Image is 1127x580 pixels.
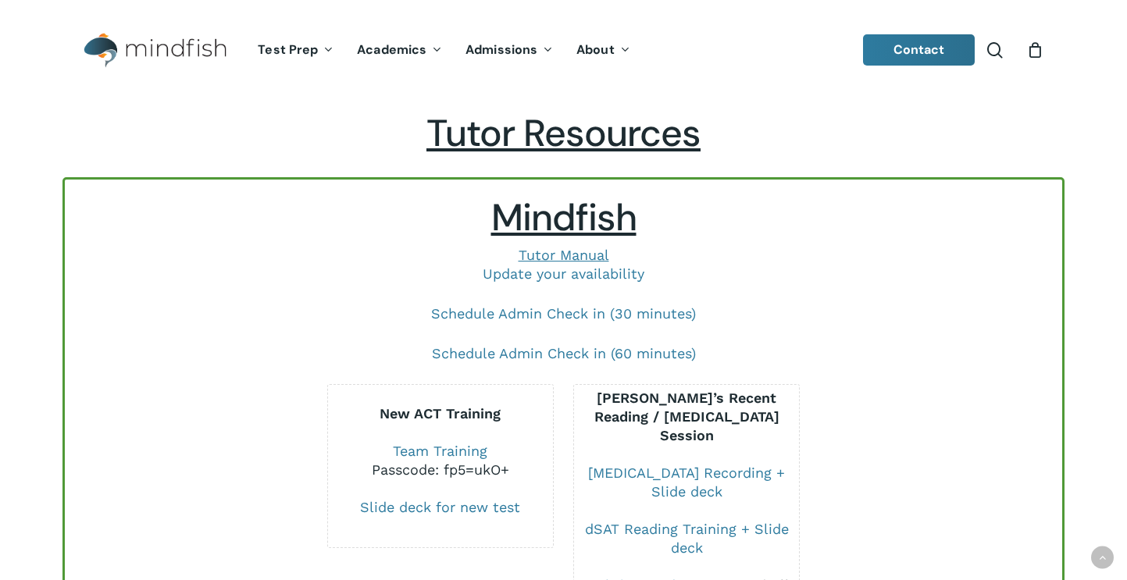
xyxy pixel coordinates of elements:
a: Schedule Admin Check in (60 minutes) [432,345,696,361]
div: Passcode: fp5=ukO+ [328,461,553,479]
a: Cart [1026,41,1043,59]
a: Team Training [393,443,487,459]
iframe: Chatbot [773,464,1105,558]
nav: Main Menu [246,21,641,80]
header: Main Menu [62,21,1065,80]
span: About [576,41,615,58]
b: [PERSON_NAME]’s Recent Reading / [MEDICAL_DATA] Session [594,390,779,443]
a: Tutor Manual [519,247,609,263]
a: dSAT Reading Training + Slide deck [585,521,789,556]
a: Admissions [454,44,565,57]
b: New ACT Training [380,405,501,422]
a: Contact [863,34,975,66]
span: Academics [357,41,426,58]
a: About [565,44,642,57]
span: Admissions [465,41,537,58]
a: [MEDICAL_DATA] Recording + Slide deck [588,464,785,500]
a: Academics [345,44,454,57]
a: Schedule Admin Check in (30 minutes) [431,305,696,322]
a: Slide deck for new test [360,499,520,515]
span: Contact [893,41,945,58]
a: Update your availability [483,265,644,282]
span: Mindfish [491,193,637,242]
span: Test Prep [258,41,318,58]
span: Tutor Resources [426,109,701,158]
a: Test Prep [246,44,345,57]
